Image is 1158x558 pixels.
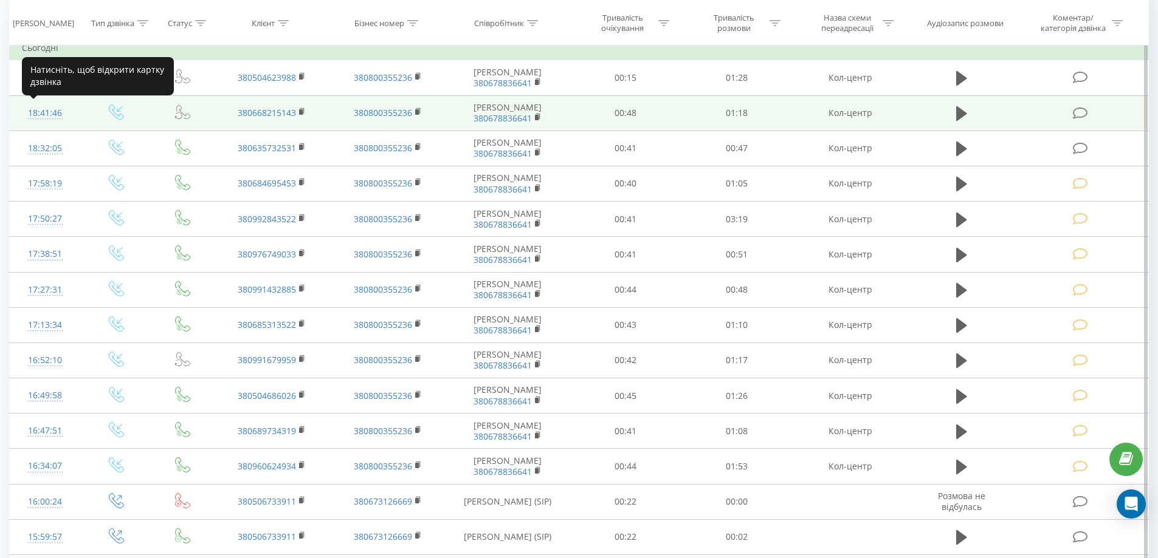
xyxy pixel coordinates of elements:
[570,342,681,378] td: 00:42
[792,307,908,342] td: Кол-центр
[446,519,570,554] td: [PERSON_NAME] (SIP)
[681,519,793,554] td: 00:02
[681,449,793,484] td: 01:53
[792,378,908,413] td: Кол-центр
[22,207,69,231] div: 17:50:27
[570,378,681,413] td: 00:45
[446,166,570,201] td: [PERSON_NAME]
[474,148,532,159] a: 380678836641
[570,519,681,554] td: 00:22
[22,525,69,549] div: 15:59:57
[446,449,570,484] td: [PERSON_NAME]
[474,430,532,442] a: 380678836641
[792,60,908,95] td: Кол-центр
[238,495,296,507] a: 380506733911
[792,449,908,484] td: Кол-центр
[446,202,570,237] td: [PERSON_NAME]
[446,307,570,342] td: [PERSON_NAME]
[354,319,412,330] a: 380800355236
[681,95,793,131] td: 01:18
[792,202,908,237] td: Кол-центр
[681,166,793,201] td: 01:05
[22,242,69,266] div: 17:38:51
[354,72,412,83] a: 380800355236
[927,18,1004,28] div: Аудіозапис розмови
[238,177,296,189] a: 380684695453
[570,272,681,307] td: 00:44
[238,107,296,118] a: 380668215143
[354,248,412,260] a: 380800355236
[22,419,69,443] div: 16:47:51
[815,13,880,33] div: Назва схеми переадресації
[354,390,412,401] a: 380800355236
[22,384,69,407] div: 16:49:58
[792,342,908,378] td: Кол-центр
[252,18,275,28] div: Клієнт
[354,213,412,225] a: 380800355236
[570,202,681,237] td: 00:41
[590,13,655,33] div: Тривалість очікування
[354,177,412,189] a: 380800355236
[238,531,296,542] a: 380506733911
[446,60,570,95] td: [PERSON_NAME]
[570,131,681,166] td: 00:41
[354,531,412,542] a: 380673126669
[474,219,532,230] a: 380678836641
[354,495,412,507] a: 380673126669
[681,60,793,95] td: 01:28
[792,272,908,307] td: Кол-центр
[354,107,412,118] a: 380800355236
[446,95,570,131] td: [PERSON_NAME]
[354,18,404,28] div: Бізнес номер
[681,484,793,519] td: 00:00
[474,395,532,407] a: 380678836641
[22,490,69,514] div: 16:00:24
[22,313,69,337] div: 17:13:34
[681,237,793,272] td: 00:51
[681,202,793,237] td: 03:19
[354,142,412,154] a: 380800355236
[792,237,908,272] td: Кол-центр
[570,307,681,342] td: 00:43
[681,307,793,342] td: 01:10
[238,390,296,401] a: 380504686026
[238,72,296,83] a: 380504623988
[474,18,524,28] div: Співробітник
[474,112,532,124] a: 380678836641
[792,413,908,449] td: Кол-центр
[446,131,570,166] td: [PERSON_NAME]
[354,354,412,366] a: 380800355236
[681,272,793,307] td: 00:48
[474,466,532,477] a: 380678836641
[681,342,793,378] td: 01:17
[238,248,296,260] a: 380976749033
[474,359,532,371] a: 380678836641
[570,95,681,131] td: 00:48
[10,36,1149,60] td: Сьогодні
[238,284,296,295] a: 380991432885
[238,354,296,366] a: 380991679959
[570,484,681,519] td: 00:22
[1038,13,1109,33] div: Коментар/категорія дзвінка
[474,183,532,195] a: 380678836641
[238,213,296,225] a: 380992843522
[570,449,681,484] td: 00:44
[446,378,570,413] td: [PERSON_NAME]
[238,142,296,154] a: 380635732531
[238,460,296,472] a: 380960624934
[446,342,570,378] td: [PERSON_NAME]
[570,60,681,95] td: 00:15
[570,413,681,449] td: 00:41
[22,101,69,125] div: 18:41:46
[474,77,532,89] a: 380678836641
[1117,489,1146,519] div: Open Intercom Messenger
[22,454,69,478] div: 16:34:07
[168,18,192,28] div: Статус
[238,319,296,330] a: 380685313522
[22,172,69,196] div: 17:58:19
[13,18,74,28] div: [PERSON_NAME]
[354,460,412,472] a: 380800355236
[22,278,69,302] div: 17:27:31
[446,272,570,307] td: [PERSON_NAME]
[792,95,908,131] td: Кол-центр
